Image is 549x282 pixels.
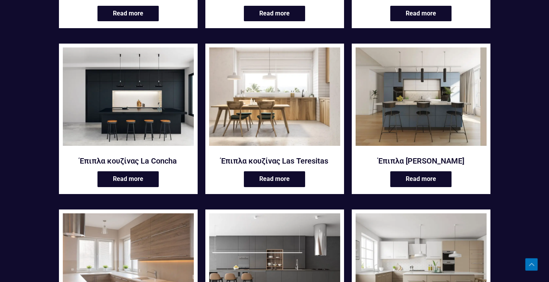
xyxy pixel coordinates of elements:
a: Έπιπλα κουζίνας La Concha [63,47,194,151]
a: Read more about “Έπιπλα κουζίνας Matira” [390,171,452,187]
a: Έπιπλα κουζίνας Matira [356,47,487,151]
a: Read more about “Έπιπλα κουζίνας Kondoi” [390,6,452,22]
a: Έπιπλα [PERSON_NAME] [356,156,487,166]
a: Έπιπλα κουζίνας Las Teresitas [209,156,340,166]
a: Read more about “Έπιπλα κουζίνας La Concha” [97,171,159,187]
img: Las Teresitas κουζίνα [209,47,340,146]
a: Read more about “Έπιπλα κουζίνας Ipanema” [97,6,159,22]
a: Έπιπλα κουζίνας La Concha [63,156,194,166]
a: Έπιπλα κουζίνας Las Teresitas [209,47,340,151]
a: Read more about “Έπιπλα κουζίνας Kai” [244,6,305,22]
a: Read more about “Έπιπλα κουζίνας Las Teresitas” [244,171,305,187]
